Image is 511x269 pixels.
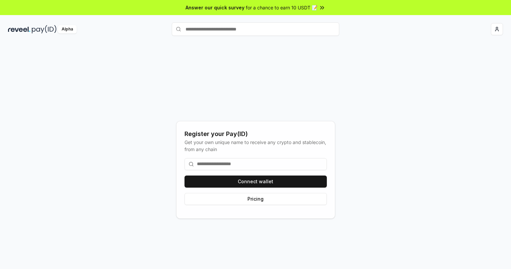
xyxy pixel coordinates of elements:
img: reveel_dark [8,25,30,33]
button: Connect wallet [185,176,327,188]
div: Alpha [58,25,77,33]
div: Get your own unique name to receive any crypto and stablecoin, from any chain [185,139,327,153]
button: Pricing [185,193,327,205]
span: Answer our quick survey [186,4,244,11]
span: for a chance to earn 10 USDT 📝 [246,4,317,11]
div: Register your Pay(ID) [185,129,327,139]
img: pay_id [32,25,57,33]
